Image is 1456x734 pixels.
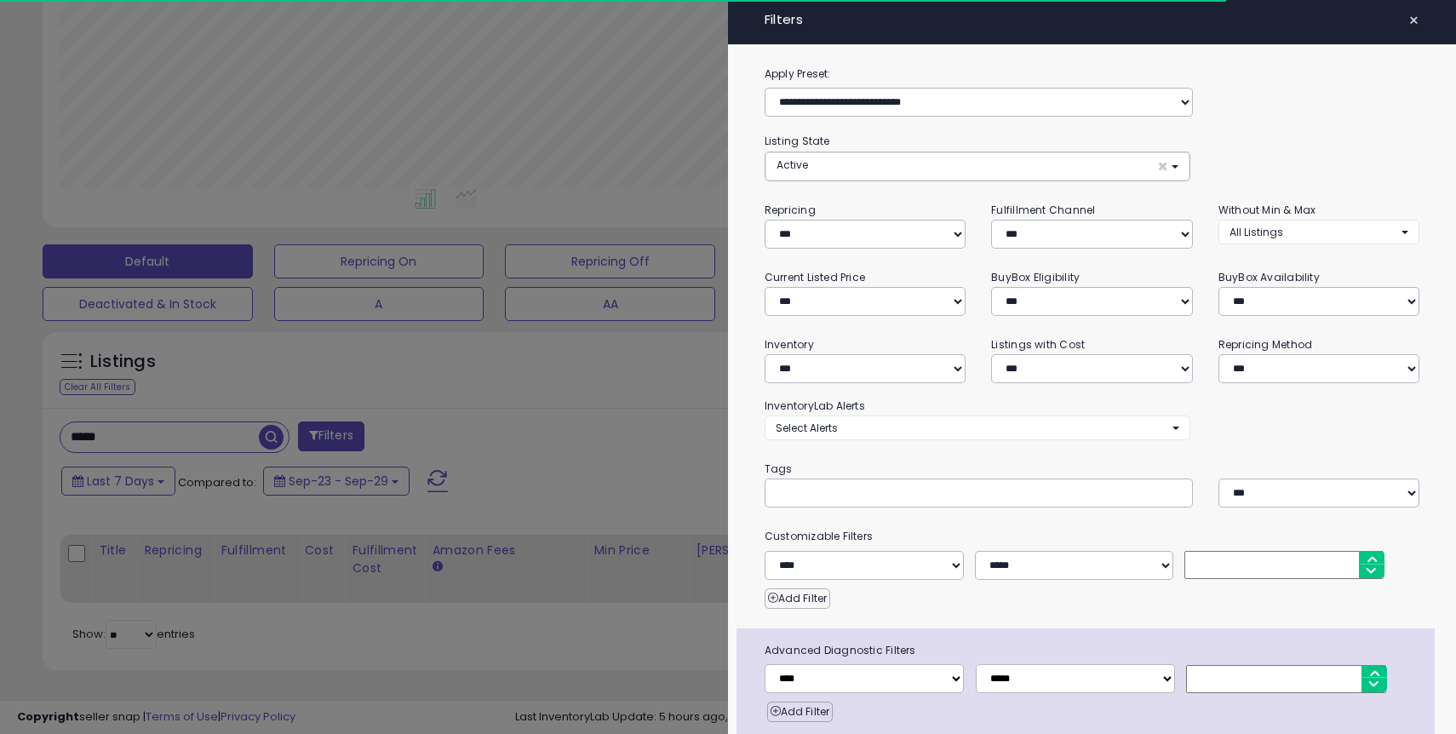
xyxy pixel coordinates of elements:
[1218,337,1313,352] small: Repricing Method
[765,13,1420,27] h4: Filters
[1408,9,1419,32] span: ×
[765,134,830,148] small: Listing State
[752,641,1436,660] span: Advanced Diagnostic Filters
[752,527,1433,546] small: Customizable Filters
[767,702,833,722] button: Add Filter
[991,270,1080,284] small: BuyBox Eligibility
[991,203,1095,217] small: Fulfillment Channel
[765,152,1189,181] button: Active ×
[776,421,838,435] span: Select Alerts
[1402,9,1426,32] button: ×
[765,337,814,352] small: Inventory
[777,158,808,172] span: Active
[1218,220,1419,244] button: All Listings
[765,588,830,609] button: Add Filter
[765,416,1190,440] button: Select Alerts
[765,270,865,284] small: Current Listed Price
[1157,158,1168,175] span: ×
[765,399,865,413] small: InventoryLab Alerts
[752,460,1433,479] small: Tags
[1218,203,1316,217] small: Without Min & Max
[752,65,1433,83] label: Apply Preset:
[765,203,816,217] small: Repricing
[1230,225,1283,239] span: All Listings
[1218,270,1320,284] small: BuyBox Availability
[991,337,1085,352] small: Listings with Cost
